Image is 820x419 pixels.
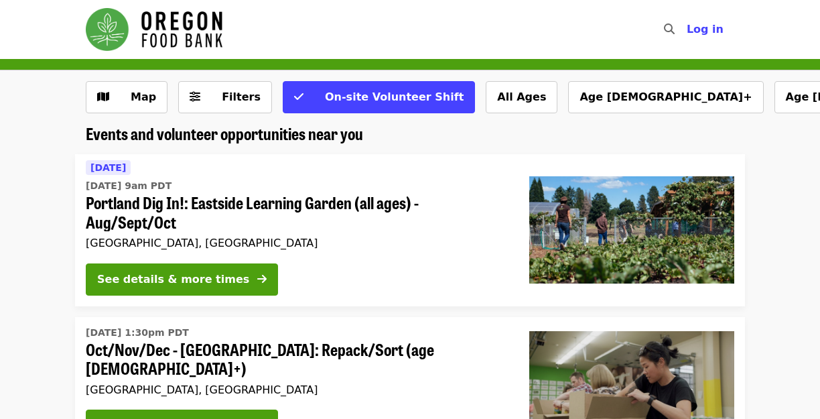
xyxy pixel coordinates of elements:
[687,23,724,36] span: Log in
[86,326,189,340] time: [DATE] 1:30pm PDT
[75,154,745,306] a: See details for "Portland Dig In!: Eastside Learning Garden (all ages) - Aug/Sept/Oct"
[257,273,267,286] i: arrow-right icon
[283,81,475,113] button: On-site Volunteer Shift
[86,193,508,232] span: Portland Dig In!: Eastside Learning Garden (all ages) - Aug/Sept/Oct
[86,263,278,296] button: See details & more times
[529,176,734,284] img: Portland Dig In!: Eastside Learning Garden (all ages) - Aug/Sept/Oct organized by Oregon Food Bank
[86,383,508,396] div: [GEOGRAPHIC_DATA], [GEOGRAPHIC_DATA]
[325,91,464,103] span: On-site Volunteer Shift
[97,272,249,288] div: See details & more times
[178,81,272,113] button: Filters (0 selected)
[90,162,126,173] span: [DATE]
[683,13,693,46] input: Search
[568,81,763,113] button: Age [DEMOGRAPHIC_DATA]+
[486,81,557,113] button: All Ages
[86,179,172,193] time: [DATE] 9am PDT
[222,91,261,103] span: Filters
[86,81,167,113] button: Show map view
[190,91,200,103] i: sliders-h icon
[294,91,303,103] i: check icon
[86,121,363,145] span: Events and volunteer opportunities near you
[86,237,508,249] div: [GEOGRAPHIC_DATA], [GEOGRAPHIC_DATA]
[664,23,675,36] i: search icon
[676,16,734,43] button: Log in
[131,91,156,103] span: Map
[86,340,508,379] span: Oct/Nov/Dec - [GEOGRAPHIC_DATA]: Repack/Sort (age [DEMOGRAPHIC_DATA]+)
[97,91,109,103] i: map icon
[86,8,222,51] img: Oregon Food Bank - Home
